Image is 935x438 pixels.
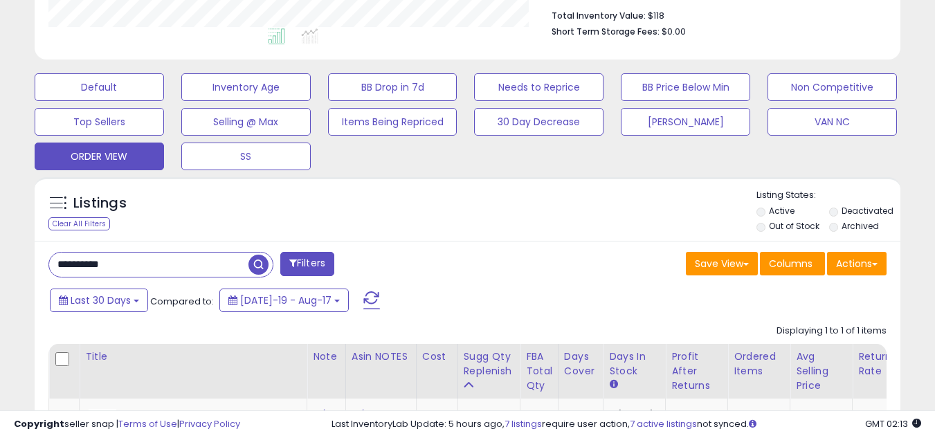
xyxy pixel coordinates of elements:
[769,220,819,232] label: Out of Stock
[345,344,416,399] th: CSV column name: cust_attr_1_ Asin NOTES
[71,293,131,307] span: Last 30 Days
[552,10,646,21] b: Total Inventory Value:
[181,143,311,170] button: SS
[474,73,603,101] button: Needs to Reprice
[73,194,127,213] h5: Listings
[328,73,457,101] button: BB Drop in 7d
[422,349,452,364] div: Cost
[621,73,750,101] button: BB Price Below Min
[48,217,110,230] div: Clear All Filters
[768,108,897,136] button: VAN NC
[796,349,846,393] div: Avg Selling Price
[464,349,515,378] div: Sugg Qty Replenish
[85,349,301,364] div: Title
[332,418,921,431] div: Last InventoryLab Update: 5 hours ago, require user action, not synced.
[552,26,660,37] b: Short Term Storage Fees:
[240,293,332,307] span: [DATE]-19 - Aug-17
[777,325,887,338] div: Displaying 1 to 1 of 1 items
[50,289,148,312] button: Last 30 Days
[35,73,164,101] button: Default
[457,344,520,399] th: Please note that this number is a calculation based on your required days of coverage and your ve...
[686,252,758,275] button: Save View
[181,73,311,101] button: Inventory Age
[842,205,893,217] label: Deactivated
[179,417,240,430] a: Privacy Policy
[526,349,552,393] div: FBA Total Qty
[313,349,340,364] div: Note
[769,257,813,271] span: Columns
[760,252,825,275] button: Columns
[769,205,795,217] label: Active
[842,220,879,232] label: Archived
[756,189,900,202] p: Listing States:
[768,73,897,101] button: Non Competitive
[474,108,603,136] button: 30 Day Decrease
[865,417,921,430] span: 2025-09-18 02:13 GMT
[219,289,349,312] button: [DATE]-19 - Aug-17
[564,349,597,378] div: Days Cover
[621,108,750,136] button: [PERSON_NAME]
[552,6,876,23] li: $118
[671,349,722,393] div: Profit After Returns
[35,143,164,170] button: ORDER VIEW
[35,108,164,136] button: Top Sellers
[609,349,660,378] div: Days In Stock
[150,295,214,308] span: Compared to:
[328,108,457,136] button: Items Being Repriced
[352,349,410,364] div: Asin NOTES
[734,349,784,378] div: Ordered Items
[280,252,334,276] button: Filters
[14,417,64,430] strong: Copyright
[181,108,311,136] button: Selling @ Max
[118,417,177,430] a: Terms of Use
[858,349,909,378] div: Return Rate
[505,417,542,430] a: 7 listings
[662,25,686,38] span: $0.00
[827,252,887,275] button: Actions
[609,378,617,391] small: Days In Stock.
[630,417,697,430] a: 7 active listings
[14,418,240,431] div: seller snap | |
